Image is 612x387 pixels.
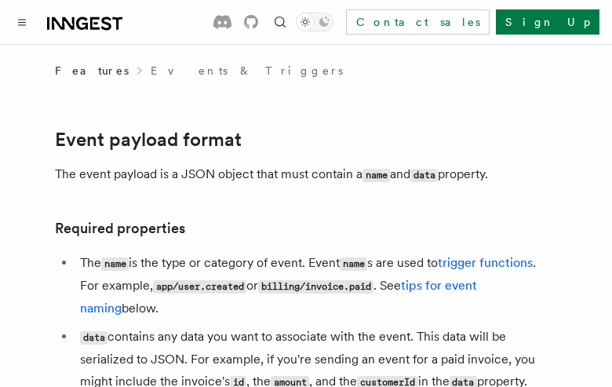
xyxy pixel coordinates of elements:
[362,169,390,182] code: name
[153,280,246,294] code: app/user.created
[101,257,129,271] code: name
[55,217,185,239] a: Required properties
[55,63,129,78] span: Features
[496,9,599,35] a: Sign Up
[340,257,367,271] code: name
[13,13,31,31] button: Toggle navigation
[271,13,290,31] button: Find something...
[258,280,373,294] code: billing/invoice.paid
[296,13,333,31] button: Toggle dark mode
[55,129,242,151] a: Event payload format
[80,331,107,345] code: data
[346,9,490,35] a: Contact sales
[410,169,438,182] code: data
[75,252,557,319] li: The is the type or category of event. Event s are used to . For example, or . See below.
[438,255,533,270] a: trigger functions
[151,63,343,78] a: Events & Triggers
[55,163,557,186] p: The event payload is a JSON object that must contain a and property.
